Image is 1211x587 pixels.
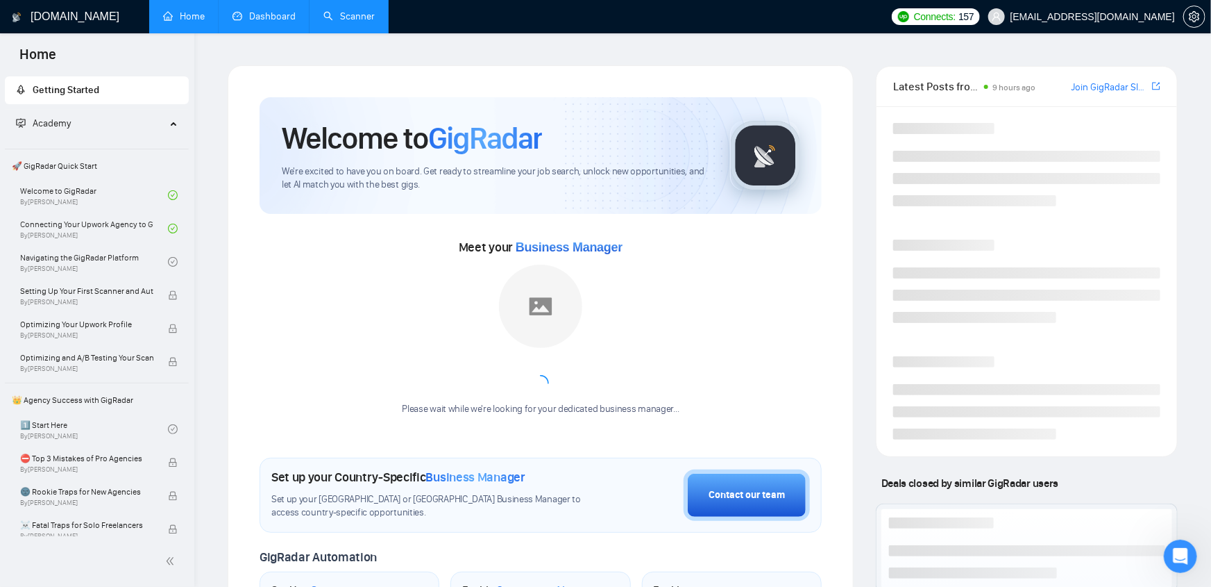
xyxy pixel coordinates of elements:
[323,10,375,22] a: searchScanner
[16,117,71,129] span: Academy
[1072,80,1149,95] a: Join GigRadar Slack Community
[992,12,1001,22] span: user
[168,257,178,267] span: check-circle
[20,351,153,365] span: Optimizing and A/B Testing Your Scanner for Better Results
[20,365,153,373] span: By [PERSON_NAME]
[16,85,26,94] span: rocket
[6,152,187,180] span: 🚀 GigRadar Quick Start
[731,121,800,190] img: gigradar-logo.png
[168,324,178,333] span: lock
[1183,11,1205,22] a: setting
[33,117,71,129] span: Academy
[516,240,623,254] span: Business Manager
[393,403,687,416] div: Please wait while we're looking for your dedicated business manager...
[16,118,26,128] span: fund-projection-screen
[163,10,205,22] a: homeHome
[20,485,153,499] span: 🌚 Rookie Traps for New Agencies
[168,458,178,468] span: lock
[168,190,178,200] span: check-circle
[168,224,178,233] span: check-circle
[168,491,178,501] span: lock
[709,488,785,503] div: Contact our team
[20,284,153,298] span: Setting Up Your First Scanner and Auto-Bidder
[168,357,178,367] span: lock
[20,499,153,507] span: By [PERSON_NAME]
[499,265,582,348] img: placeholder.png
[459,240,623,255] span: Meet your
[684,470,810,521] button: Contact our team
[271,470,525,485] h1: Set up your Country-Specific
[20,180,168,210] a: Welcome to GigRadarBy[PERSON_NAME]
[165,554,179,568] span: double-left
[168,524,178,534] span: lock
[20,317,153,331] span: Optimizing Your Upwork Profile
[876,471,1064,495] span: Deals closed by similar GigRadar users
[20,213,168,244] a: Connecting Your Upwork Agency to GigRadarBy[PERSON_NAME]
[12,6,22,28] img: logo
[168,424,178,434] span: check-circle
[260,549,377,565] span: GigRadar Automation
[426,470,525,485] span: Business Manager
[282,119,542,157] h1: Welcome to
[168,290,178,300] span: lock
[282,165,708,192] span: We're excited to have you on board. Get ready to streamline your job search, unlock new opportuni...
[20,452,153,465] span: ⛔ Top 3 Mistakes of Pro Agencies
[532,374,550,392] span: loading
[1164,540,1197,573] iframe: Intercom live chat
[958,9,974,24] span: 157
[992,83,1035,92] span: 9 hours ago
[20,247,168,277] a: Navigating the GigRadar PlatformBy[PERSON_NAME]
[428,119,542,157] span: GigRadar
[232,10,296,22] a: dashboardDashboard
[1183,6,1205,28] button: setting
[1152,80,1160,93] a: export
[33,84,99,96] span: Getting Started
[5,76,189,104] li: Getting Started
[6,386,187,414] span: 👑 Agency Success with GigRadar
[20,465,153,474] span: By [PERSON_NAME]
[271,493,595,520] span: Set up your [GEOGRAPHIC_DATA] or [GEOGRAPHIC_DATA] Business Manager to access country-specific op...
[20,298,153,306] span: By [PERSON_NAME]
[8,44,67,74] span: Home
[893,78,980,95] span: Latest Posts from the GigRadar Community
[1184,11,1205,22] span: setting
[20,331,153,340] span: By [PERSON_NAME]
[20,532,153,540] span: By [PERSON_NAME]
[914,9,956,24] span: Connects:
[20,518,153,532] span: ☠️ Fatal Traps for Solo Freelancers
[1152,81,1160,92] span: export
[898,11,909,22] img: upwork-logo.png
[20,414,168,445] a: 1️⃣ Start HereBy[PERSON_NAME]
